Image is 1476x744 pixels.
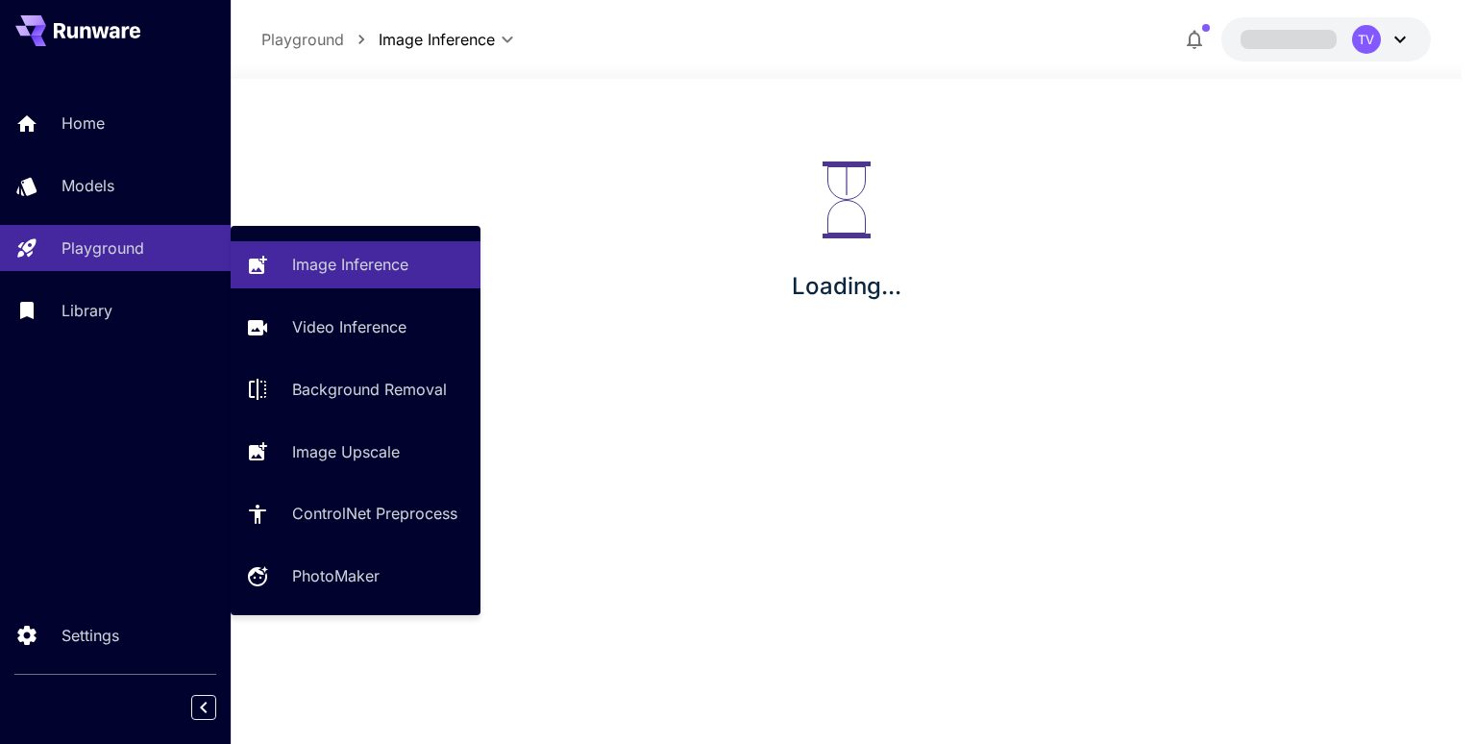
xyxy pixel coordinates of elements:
p: ControlNet Preprocess [292,502,457,525]
a: Image Inference [231,241,480,288]
a: Video Inference [231,304,480,351]
p: Home [61,112,105,135]
p: Library [61,299,112,322]
p: Settings [61,624,119,647]
span: Image Inference [379,28,495,51]
a: PhotoMaker [231,553,480,600]
div: TV [1352,25,1381,54]
p: Loading... [792,269,901,304]
a: Background Removal [231,366,480,413]
button: Collapse sidebar [191,695,216,720]
a: Image Upscale [231,428,480,475]
p: Playground [261,28,344,51]
nav: breadcrumb [261,28,379,51]
p: Background Removal [292,378,447,401]
div: Collapse sidebar [206,690,231,725]
a: ControlNet Preprocess [231,490,480,537]
p: Models [61,174,114,197]
p: Video Inference [292,315,406,338]
p: Image Inference [292,253,408,276]
p: Playground [61,236,144,260]
p: Image Upscale [292,440,400,463]
p: PhotoMaker [292,564,380,587]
